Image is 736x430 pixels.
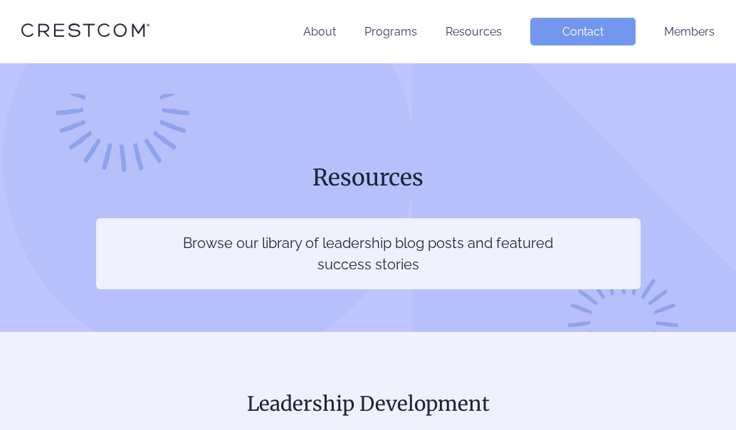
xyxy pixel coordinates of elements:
[446,25,502,38] a: Resources
[96,163,641,193] h1: Resources
[364,25,417,38] a: Programs
[182,232,554,275] p: Browse our library of leadership blog posts and featured success stories
[303,25,336,38] a: About
[21,389,715,419] h2: Leadership Development
[530,18,636,45] a: Contact
[664,25,715,38] a: Members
